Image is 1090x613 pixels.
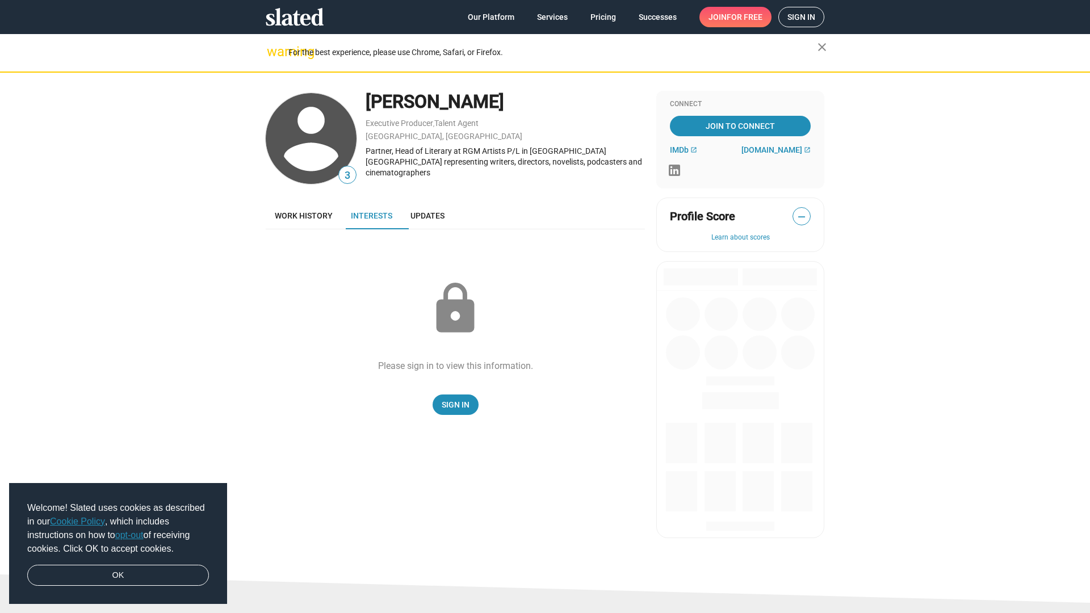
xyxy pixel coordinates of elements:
[670,116,811,136] a: Join To Connect
[670,145,689,154] span: IMDb
[787,7,815,27] span: Sign in
[366,132,522,141] a: [GEOGRAPHIC_DATA], [GEOGRAPHIC_DATA]
[639,7,677,27] span: Successes
[342,202,401,229] a: Interests
[366,90,645,114] div: [PERSON_NAME]
[741,145,811,154] a: [DOMAIN_NAME]
[267,45,280,58] mat-icon: warning
[815,40,829,54] mat-icon: close
[690,146,697,153] mat-icon: open_in_new
[804,146,811,153] mat-icon: open_in_new
[433,121,434,127] span: ,
[793,209,810,224] span: —
[378,360,533,372] div: Please sign in to view this information.
[410,211,445,220] span: Updates
[427,280,484,337] mat-icon: lock
[339,168,356,183] span: 3
[366,146,645,178] div: Partner, Head of Literary at RGM Artists P/L in [GEOGRAPHIC_DATA] [GEOGRAPHIC_DATA] representing ...
[528,7,577,27] a: Services
[727,7,762,27] span: for free
[433,394,479,415] a: Sign In
[27,565,209,586] a: dismiss cookie message
[537,7,568,27] span: Services
[266,202,342,229] a: Work history
[366,119,433,128] a: Executive Producer
[434,119,479,128] a: Talent Agent
[708,7,762,27] span: Join
[590,7,616,27] span: Pricing
[778,7,824,27] a: Sign in
[351,211,392,220] span: Interests
[670,145,697,154] a: IMDb
[468,7,514,27] span: Our Platform
[288,45,817,60] div: For the best experience, please use Chrome, Safari, or Firefox.
[50,517,105,526] a: Cookie Policy
[275,211,333,220] span: Work history
[442,394,469,415] span: Sign In
[670,233,811,242] button: Learn about scores
[401,202,454,229] a: Updates
[630,7,686,27] a: Successes
[27,501,209,556] span: Welcome! Slated uses cookies as described in our , which includes instructions on how to of recei...
[670,209,735,224] span: Profile Score
[9,483,227,604] div: cookieconsent
[581,7,625,27] a: Pricing
[672,116,808,136] span: Join To Connect
[670,100,811,109] div: Connect
[699,7,772,27] a: Joinfor free
[115,530,144,540] a: opt-out
[741,145,802,154] span: [DOMAIN_NAME]
[459,7,523,27] a: Our Platform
